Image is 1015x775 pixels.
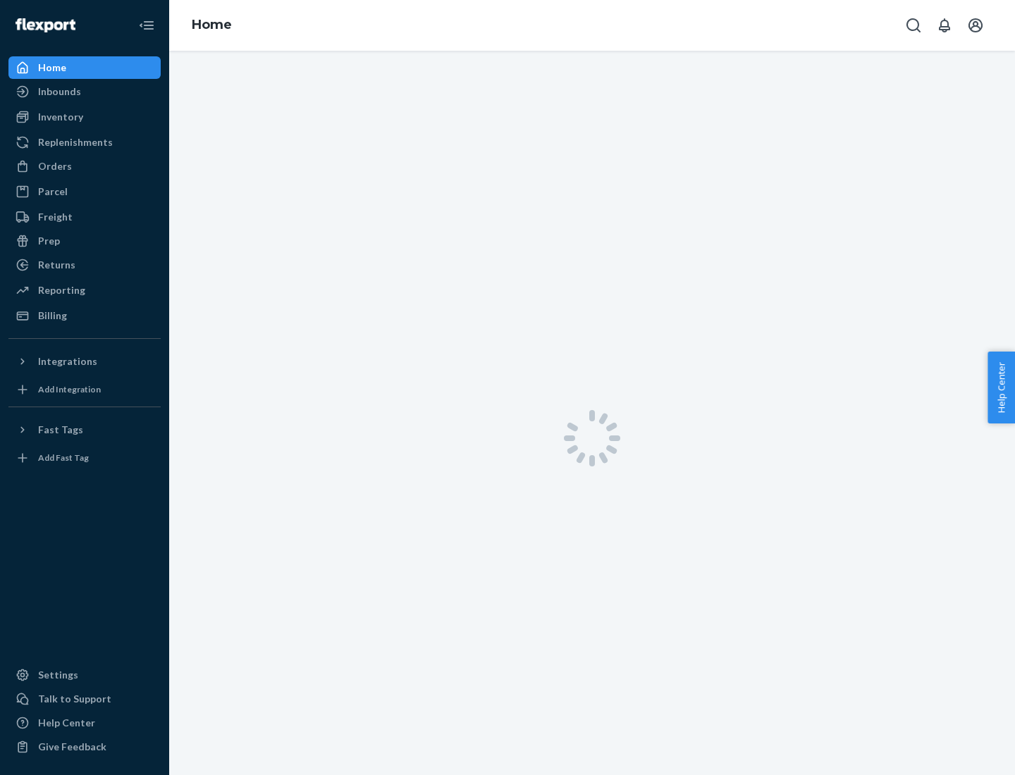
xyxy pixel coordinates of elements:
div: Billing [38,309,67,323]
div: Give Feedback [38,740,106,754]
div: Replenishments [38,135,113,149]
div: Fast Tags [38,423,83,437]
div: Talk to Support [38,692,111,706]
div: Orders [38,159,72,173]
div: Add Fast Tag [38,452,89,464]
div: Returns [38,258,75,272]
a: Returns [8,254,161,276]
button: Help Center [988,352,1015,423]
a: Reporting [8,279,161,302]
div: Parcel [38,185,68,199]
a: Inventory [8,106,161,128]
ol: breadcrumbs [180,5,243,46]
a: Home [192,17,232,32]
div: Integrations [38,354,97,368]
button: Integrations [8,350,161,373]
a: Add Fast Tag [8,447,161,469]
a: Inbounds [8,80,161,103]
img: Flexport logo [16,18,75,32]
button: Give Feedback [8,736,161,758]
div: Freight [38,210,73,224]
button: Open account menu [961,11,990,39]
div: Prep [38,234,60,248]
div: Add Integration [38,383,101,395]
a: Home [8,56,161,79]
a: Billing [8,304,161,327]
a: Replenishments [8,131,161,154]
a: Parcel [8,180,161,203]
a: Freight [8,206,161,228]
a: Prep [8,230,161,252]
div: Inbounds [38,85,81,99]
div: Reporting [38,283,85,297]
div: Help Center [38,716,95,730]
a: Add Integration [8,378,161,401]
a: Settings [8,664,161,686]
button: Open notifications [930,11,959,39]
a: Talk to Support [8,688,161,710]
a: Orders [8,155,161,178]
button: Fast Tags [8,418,161,441]
button: Open Search Box [899,11,928,39]
div: Settings [38,668,78,682]
a: Help Center [8,712,161,734]
button: Close Navigation [133,11,161,39]
div: Inventory [38,110,83,124]
div: Home [38,61,66,75]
